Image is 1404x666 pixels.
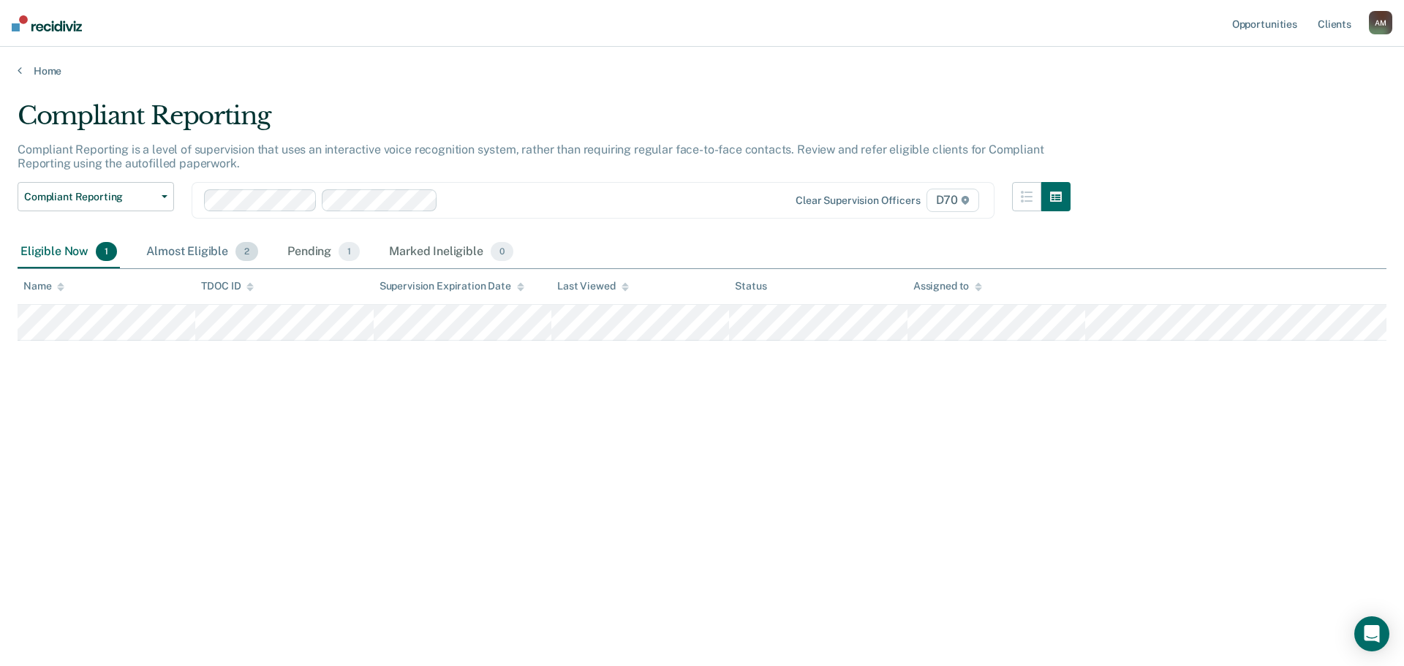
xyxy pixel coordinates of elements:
[18,143,1043,170] p: Compliant Reporting is a level of supervision that uses an interactive voice recognition system, ...
[380,280,524,292] div: Supervision Expiration Date
[1369,11,1392,34] div: A M
[18,101,1071,143] div: Compliant Reporting
[913,280,982,292] div: Assigned to
[24,191,156,203] span: Compliant Reporting
[735,280,766,292] div: Status
[18,236,120,268] div: Eligible Now1
[1354,616,1389,651] div: Open Intercom Messenger
[339,242,360,261] span: 1
[796,194,920,207] div: Clear supervision officers
[284,236,363,268] div: Pending1
[23,280,64,292] div: Name
[557,280,628,292] div: Last Viewed
[96,242,117,261] span: 1
[143,236,261,268] div: Almost Eligible2
[18,182,174,211] button: Compliant Reporting
[926,189,979,212] span: D70
[1369,11,1392,34] button: AM
[12,15,82,31] img: Recidiviz
[201,280,254,292] div: TDOC ID
[18,64,1386,77] a: Home
[491,242,513,261] span: 0
[235,242,258,261] span: 2
[386,236,516,268] div: Marked Ineligible0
